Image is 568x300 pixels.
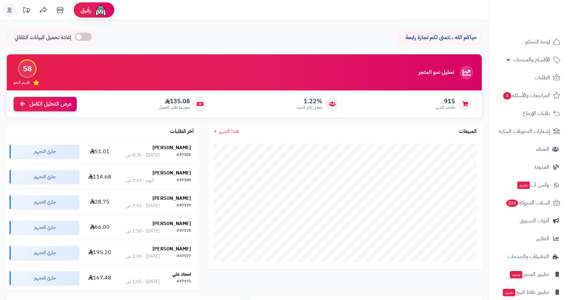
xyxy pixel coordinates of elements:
[9,246,79,260] div: جاري التجهيز
[493,123,564,139] a: إشعارات التحويلات البنكية
[94,3,108,17] img: ai-face.png
[419,70,454,76] h3: تحليل نمو المتجر
[517,182,530,189] span: جديد
[493,195,564,211] a: السلات المتروكة226
[402,34,477,42] p: حياكم الله ، نتمنى لكم تجارة رابحة
[18,3,35,19] a: تحديثات المنصة
[9,271,79,285] div: جاري التجهيز
[510,271,522,278] span: جديد
[176,177,191,184] div: #47180
[152,144,191,151] strong: [PERSON_NAME]
[159,98,190,105] span: 135.08
[9,195,79,209] div: جاري التجهيز
[493,213,564,229] a: أدوات التسويق
[520,216,549,225] span: أدوات التسويق
[14,80,30,85] span: تقييم النمو
[493,230,564,247] a: التقارير
[509,270,549,279] span: تطبيق المتجر
[493,70,564,86] a: الطلبات
[435,105,455,110] span: طلبات الشهر
[523,109,550,118] span: طلبات الإرجاع
[125,253,160,260] div: [DATE] - 1:09 ص
[125,228,160,235] div: [DATE] - 1:50 ص
[536,234,549,243] span: التقارير
[214,128,239,135] a: هذا الشهر
[125,177,154,184] div: اليوم - 7:47 ص
[152,169,191,176] strong: [PERSON_NAME]
[82,164,118,189] td: 114.68
[82,266,118,291] td: 167.48
[176,253,191,260] div: #47177
[152,220,191,227] strong: [PERSON_NAME]
[9,170,79,184] div: جاري التجهيز
[505,198,550,208] span: السلات المتروكة
[508,252,549,261] span: التطبيقات والخدمات
[80,6,91,14] span: رفيق
[506,199,519,207] span: 226
[536,144,549,154] span: العملاء
[493,34,564,50] a: لوحة التحكم
[499,127,550,136] span: إشعارات التحويلات البنكية
[219,127,239,135] span: هذا الشهر
[535,73,550,82] span: الطلبات
[297,98,322,105] span: 1.22%
[459,129,477,135] h3: المبيعات
[176,278,191,285] div: #47175
[152,245,191,252] strong: [PERSON_NAME]
[82,139,118,164] td: 51.01
[152,195,191,202] strong: [PERSON_NAME]
[125,278,160,285] div: [DATE] - 1:05 ص
[493,266,564,282] a: تطبيق المتجرجديد
[502,91,550,100] span: المراجعات والأسئلة
[125,202,160,209] div: [DATE] - 3:55 ص
[176,228,191,235] div: #47178
[125,152,160,159] div: [DATE] - 8:35 ص
[435,98,455,105] span: 915
[502,288,549,297] span: تطبيق نقاط البيع
[534,162,549,172] span: المدونة
[513,55,550,64] span: الأقسام والمنتجات
[493,87,564,104] a: المراجعات والأسئلة4
[82,215,118,240] td: 66.00
[159,105,190,110] span: متوسط طلب العميل
[176,202,191,209] div: #47179
[522,16,562,30] img: logo-2.png
[493,177,564,193] a: وآتس آبجديد
[9,221,79,234] div: جاري التجهيز
[170,129,194,135] h3: آخر الطلبات
[493,159,564,175] a: المدونة
[29,100,72,108] span: عرض التحليل الكامل
[82,240,118,265] td: 195.20
[82,190,118,215] td: 28.75
[15,34,71,42] span: إعادة تحميل البيانات التلقائي
[176,152,191,159] div: #47181
[503,289,515,296] span: جديد
[14,97,77,111] a: عرض التحليل الكامل
[503,92,511,100] span: 4
[517,180,549,190] span: وآتس آب
[172,271,191,278] strong: امجاد علي
[493,105,564,121] a: طلبات الإرجاع
[493,248,564,265] a: التطبيقات والخدمات
[525,37,550,47] span: لوحة التحكم
[493,141,564,157] a: العملاء
[297,105,322,110] span: معدل تكرار الشراء
[9,145,79,158] div: جاري التجهيز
